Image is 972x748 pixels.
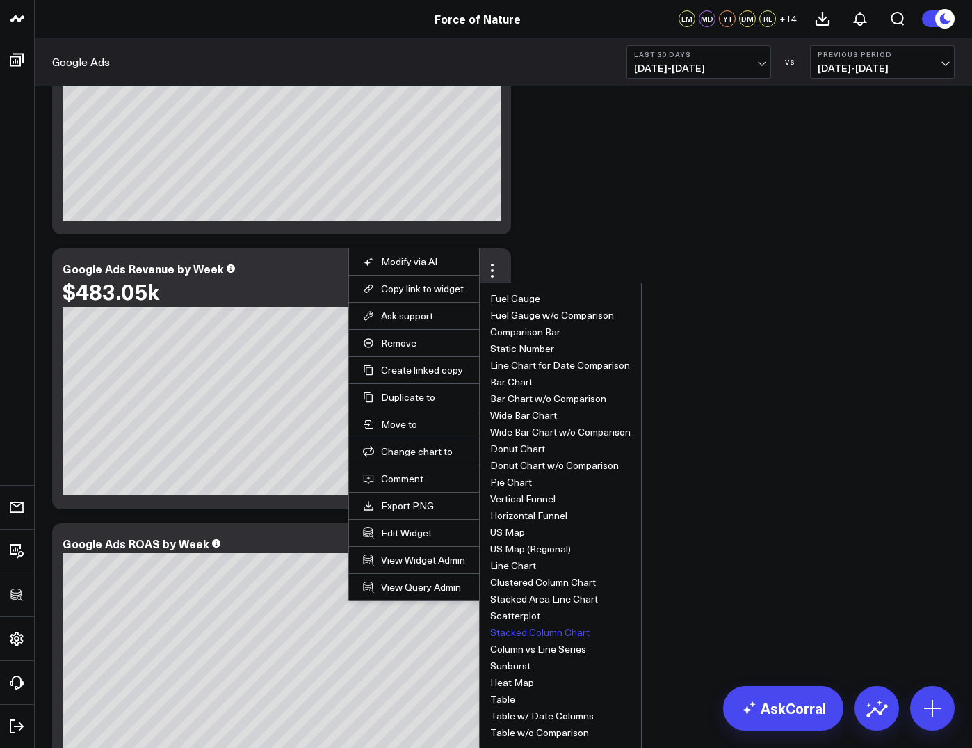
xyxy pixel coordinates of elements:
span: [DATE] - [DATE] [634,63,763,74]
div: MD [699,10,715,27]
button: Column vs Line Series [490,644,586,654]
a: Export PNG [363,500,465,512]
button: Static Number [490,344,554,353]
button: US Map (Regional) [490,544,571,554]
div: VS [778,58,803,66]
button: Donut Chart [490,444,545,454]
b: Last 30 Days [634,50,763,58]
button: Fuel Gauge [490,294,540,303]
button: Bar Chart [490,377,533,387]
button: Pie Chart [490,477,532,487]
button: Wide Bar Chart [490,411,557,420]
button: Stacked Area Line Chart [490,594,598,604]
div: Google Ads ROAS by Week [63,536,209,551]
button: Bar Chart w/o Comparison [490,394,606,404]
button: Ask support [363,310,465,322]
button: Copy link to widget [363,283,465,295]
div: YT [719,10,736,27]
button: Line Chart [490,561,536,571]
button: Comparison Bar [490,327,560,337]
button: Move to [363,418,465,431]
button: US Map [490,527,525,537]
button: Fuel Gauge w/o Comparison [490,310,614,320]
a: AskCorral [723,686,843,731]
button: Previous Period[DATE]-[DATE] [810,45,955,79]
button: Donut Chart w/o Comparison [490,461,619,470]
button: Scatterplot [490,611,540,621]
button: Wide Bar Chart w/o Comparison [490,427,631,437]
button: Horizontal Funnel [490,511,567,520]
span: [DATE] - [DATE] [818,63,947,74]
button: Duplicate to [363,391,465,404]
div: $483.05k [63,278,159,303]
button: Modify via AI [363,255,465,268]
button: Vertical Funnel [490,494,556,504]
button: Stacked Column Chart [490,628,590,637]
button: Remove [363,337,465,349]
button: +14 [779,10,797,27]
div: Google Ads Revenue by Week [63,261,224,276]
button: Table w/ Date Columns [490,711,594,721]
button: Clustered Column Chart [490,578,596,587]
a: View Widget Admin [363,554,465,566]
div: DM [739,10,756,27]
div: LM [679,10,695,27]
a: Force of Nature [435,11,521,26]
span: + 14 [779,14,797,24]
button: Change chart to [363,445,465,458]
button: Sunburst [490,661,530,671]
button: Table w/o Comparison [490,728,589,738]
button: Last 30 Days[DATE]-[DATE] [626,45,771,79]
a: View Query Admin [363,581,465,594]
button: Create linked copy [363,364,465,376]
button: Heat Map [490,678,534,687]
button: Line Chart for Date Comparison [490,360,630,370]
div: RL [759,10,776,27]
button: Table [490,694,515,704]
button: Edit Widget [363,527,465,539]
a: Google Ads [52,54,110,70]
b: Previous Period [818,50,947,58]
button: Comment [363,472,465,485]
